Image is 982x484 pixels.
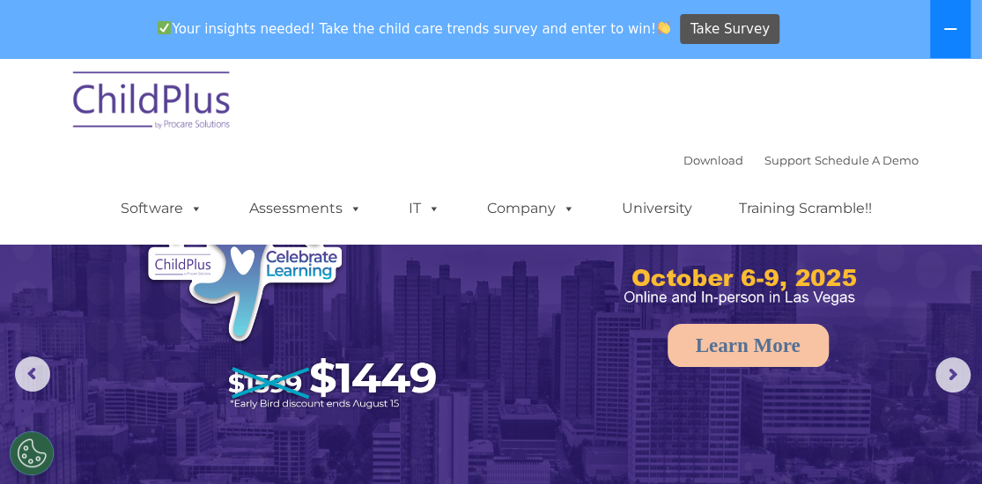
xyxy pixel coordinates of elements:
[103,191,220,226] a: Software
[683,153,919,167] font: |
[10,431,54,475] button: Cookies Settings
[151,11,678,46] span: Your insights needed! Take the child care trends survey and enter to win!
[158,21,171,34] img: ✅
[668,324,829,367] a: Learn More
[604,191,710,226] a: University
[469,191,593,226] a: Company
[815,153,919,167] a: Schedule A Demo
[391,191,458,226] a: IT
[683,153,743,167] a: Download
[721,191,890,226] a: Training Scramble!!
[690,14,770,45] span: Take Survey
[680,14,779,45] a: Take Survey
[764,153,811,167] a: Support
[657,21,670,34] img: 👏
[64,59,240,147] img: ChildPlus by Procare Solutions
[695,294,982,484] iframe: Chat Widget
[232,191,380,226] a: Assessments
